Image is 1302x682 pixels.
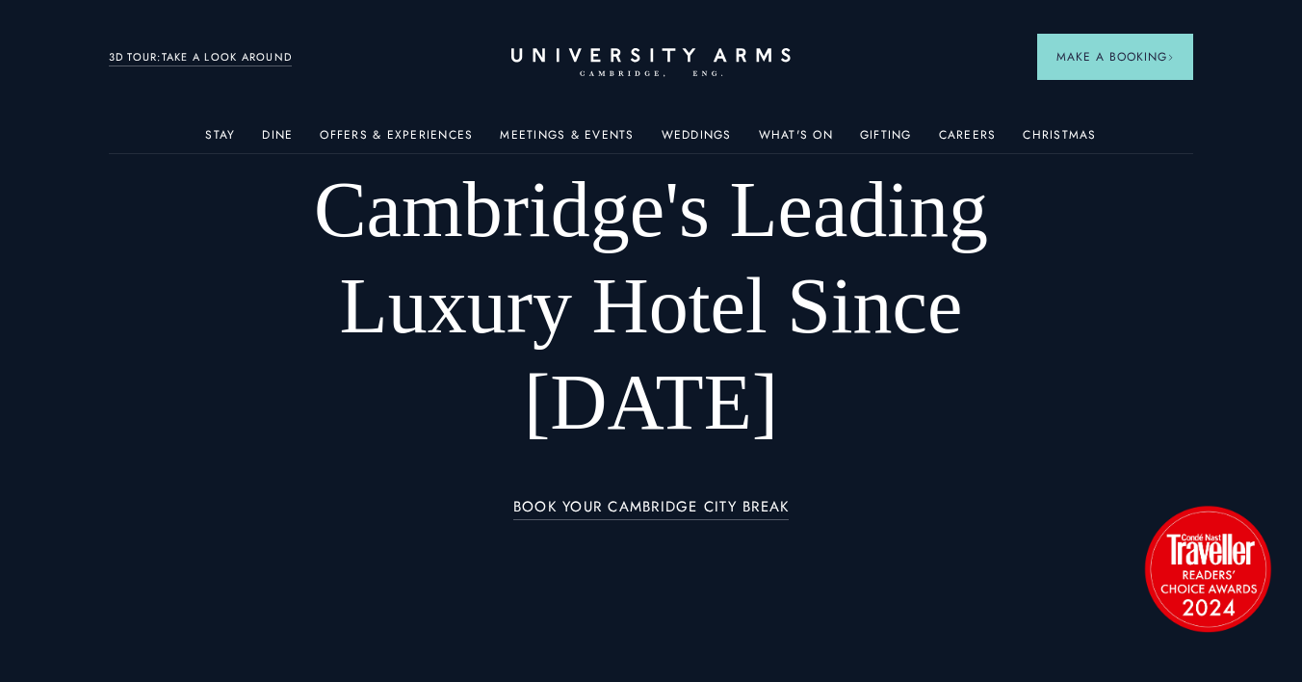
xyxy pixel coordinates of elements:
a: Dine [262,128,293,153]
a: BOOK YOUR CAMBRIDGE CITY BREAK [513,499,790,521]
img: Arrow icon [1167,54,1174,61]
a: Weddings [662,128,732,153]
a: Home [511,48,791,78]
span: Make a Booking [1056,48,1174,66]
a: What's On [759,128,833,153]
a: Meetings & Events [500,128,634,153]
button: Make a BookingArrow icon [1037,34,1193,80]
a: Stay [205,128,235,153]
h1: Cambridge's Leading Luxury Hotel Since [DATE] [217,162,1084,451]
a: Gifting [860,128,912,153]
img: image-2524eff8f0c5d55edbf694693304c4387916dea5-1501x1501-png [1135,496,1280,641]
a: Christmas [1023,128,1096,153]
a: Careers [939,128,997,153]
a: 3D TOUR:TAKE A LOOK AROUND [109,49,293,66]
a: Offers & Experiences [320,128,473,153]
